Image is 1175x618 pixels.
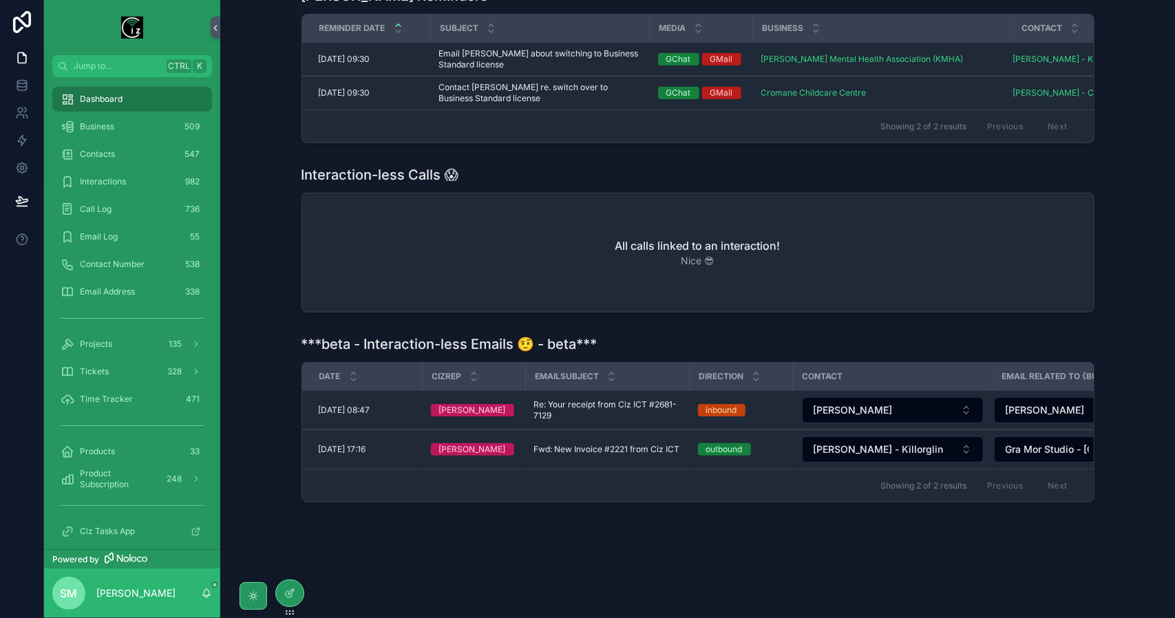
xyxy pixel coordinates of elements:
div: GChat [666,53,691,65]
a: Cromane Childcare Centre [761,87,867,98]
a: Product Subscription248 [52,467,212,491]
a: Call Log736 [52,197,212,222]
a: [PERSON_NAME] Mental Health Association (KMHA) [761,54,1004,65]
a: [PERSON_NAME] - KMHA [1013,54,1128,65]
span: Business [762,23,803,34]
span: [DATE] 09:30 [319,54,370,65]
span: Product Subscription [80,468,157,490]
span: [DATE] 09:30 [319,87,370,98]
span: K [194,61,205,72]
span: Contact [1021,23,1062,34]
a: Cromane Childcare Centre [761,87,1004,98]
span: Email Address [80,286,135,297]
span: [PERSON_NAME] - Killorglin [814,443,944,456]
div: GChat [666,87,691,99]
p: [PERSON_NAME] [96,586,176,600]
h1: ***beta - Interaction-less Emails 🤨 - beta*** [301,334,597,354]
div: GMail [710,53,733,65]
a: [DATE] 09:30 [319,87,423,98]
span: Time Tracker [80,394,133,405]
div: GMail [710,87,733,99]
button: Jump to...CtrlK [52,55,212,77]
span: Subject [440,23,478,34]
span: Contact [802,371,843,382]
div: inbound [706,404,737,416]
div: 547 [180,146,204,162]
div: 328 [163,363,186,380]
div: 55 [186,228,204,245]
span: Nice 😎 [681,254,714,268]
a: [PERSON_NAME] Mental Health Association (KMHA) [761,54,964,65]
span: CizRep [432,371,461,382]
span: Ciz Tasks App [80,526,135,537]
span: Powered by [52,554,99,565]
span: Business [80,121,114,132]
a: Email Address338 [52,279,212,304]
a: Dashboard [52,87,212,111]
div: 248 [162,471,186,487]
div: 982 [181,173,204,190]
h2: All calls linked to an interaction! [615,237,781,254]
a: [DATE] 08:47 [319,405,414,416]
span: Fwd: New Invoice #2221 from Ciz ICT [534,444,680,455]
a: Tickets328 [52,359,212,384]
a: [PERSON_NAME] - Cromane Childcare [1013,87,1128,98]
div: 135 [165,336,186,352]
a: Projects135 [52,332,212,356]
span: Showing 2 of 2 results [880,480,966,491]
a: inbound [698,404,785,416]
span: Email Related To {Business} [1002,371,1125,382]
img: App logo [121,17,143,39]
button: Select Button [994,436,1117,462]
a: Ciz Tasks App [52,519,212,544]
h1: Interaction-less Calls 😱 [301,165,459,184]
a: Business509 [52,114,212,139]
span: [DATE] 17:16 [319,444,366,455]
button: Select Button [802,436,984,462]
a: outbound [698,443,785,456]
div: [PERSON_NAME] [439,404,506,416]
a: Email [PERSON_NAME] about switching to Business Standard license [439,48,642,70]
a: Email Log55 [52,224,212,249]
span: Tickets [80,366,109,377]
span: [PERSON_NAME] [1006,403,1085,417]
span: Projects [80,339,112,350]
div: outbound [706,443,743,456]
span: Date [319,371,341,382]
a: Fwd: New Invoice #2221 from Ciz ICT [534,444,681,455]
a: Select Button [993,436,1118,463]
a: Powered by [44,549,220,568]
button: Select Button [994,397,1117,423]
span: Gra Mor Studio - [GEOGRAPHIC_DATA] [1006,443,1089,456]
div: [PERSON_NAME] [439,443,506,456]
span: Interactions [80,176,126,187]
span: Products [80,446,115,457]
a: Select Button [993,396,1118,424]
a: Contacts547 [52,142,212,167]
a: Interactions982 [52,169,212,194]
a: Select Button [801,436,984,463]
span: Reminder Date [319,23,385,34]
a: Contact [PERSON_NAME] re. switch over to Business Standard license [439,82,642,104]
div: 338 [181,284,204,300]
div: 33 [186,443,204,460]
span: Dashboard [80,94,123,105]
a: [PERSON_NAME] [431,404,518,416]
a: Time Tracker471 [52,387,212,412]
div: 471 [182,391,204,407]
a: Re: Your receipt from Ciz ICT #2681-7129 [534,399,681,421]
a: [PERSON_NAME] - KMHA [1013,54,1113,65]
span: SM [61,585,78,601]
span: Ctrl [167,59,191,73]
span: [PERSON_NAME] [814,403,893,417]
span: Media [659,23,686,34]
button: Select Button [802,397,984,423]
a: Contact Number538 [52,252,212,277]
div: 538 [181,256,204,273]
div: scrollable content [44,77,220,549]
